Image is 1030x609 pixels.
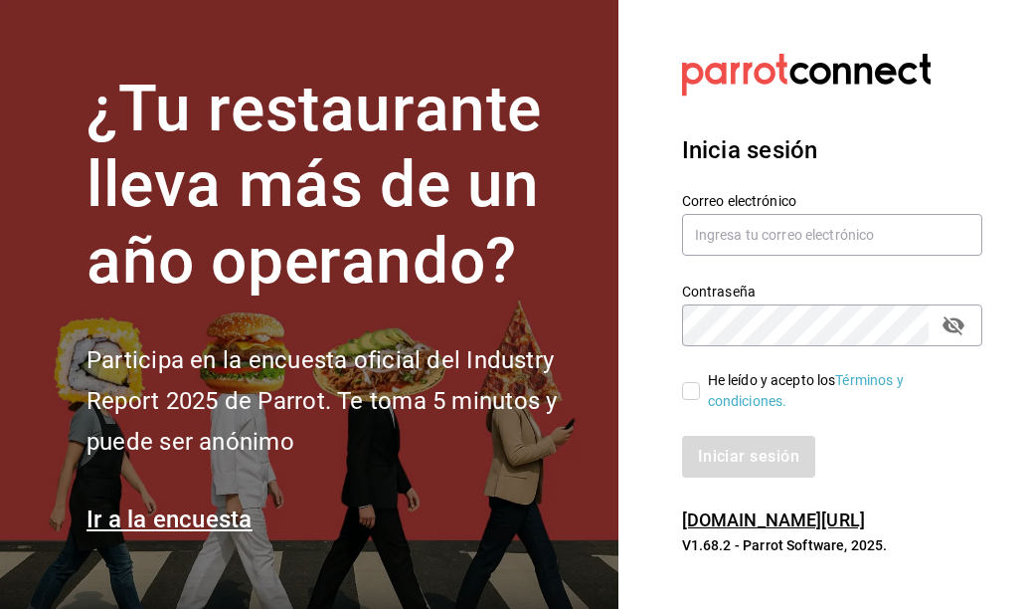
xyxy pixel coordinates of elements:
a: Ir a la encuesta [86,506,253,533]
label: Contraseña [682,284,982,298]
div: He leído y acepto los [708,370,966,412]
input: Ingresa tu correo electrónico [682,214,982,256]
a: [DOMAIN_NAME][URL] [682,509,865,530]
label: Correo electrónico [682,193,982,207]
h1: ¿Tu restaurante lleva más de un año operando? [86,72,595,301]
h3: Inicia sesión [682,132,982,168]
button: passwordField [937,308,970,342]
a: Términos y condiciones. [708,372,904,409]
h2: Participa en la encuesta oficial del Industry Report 2025 de Parrot. Te toma 5 minutos y puede se... [86,340,595,462]
p: V1.68.2 - Parrot Software, 2025. [682,535,982,555]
